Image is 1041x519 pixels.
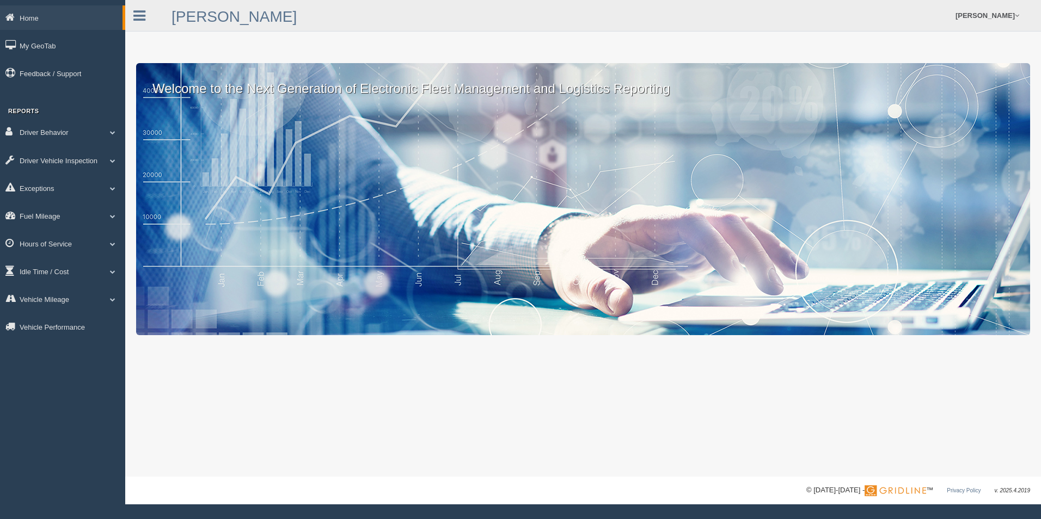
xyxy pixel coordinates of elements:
span: v. 2025.4.2019 [995,487,1030,493]
a: [PERSON_NAME] [172,8,297,25]
div: © [DATE]-[DATE] - ™ [806,485,1030,496]
img: Gridline [865,485,926,496]
p: Welcome to the Next Generation of Electronic Fleet Management and Logistics Reporting [136,63,1030,98]
a: Privacy Policy [947,487,981,493]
